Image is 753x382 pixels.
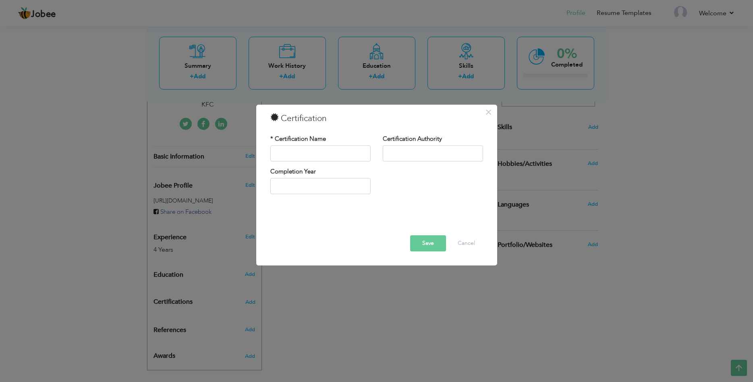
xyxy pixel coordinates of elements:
button: Cancel [450,235,483,251]
label: * Certification Name [270,135,326,143]
h3: Certification [270,113,483,125]
label: Certification Authority [383,135,442,143]
button: Close [482,106,495,119]
button: Save [410,235,446,251]
span: × [485,105,492,119]
label: Completion Year [270,167,316,176]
